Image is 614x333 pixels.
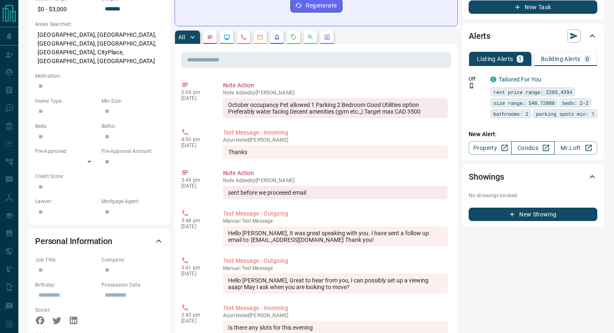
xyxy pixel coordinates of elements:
[181,177,211,183] p: 3:49 pm
[181,142,211,148] p: [DATE]
[223,34,230,41] svg: Lead Browsing Activity
[35,234,112,248] h2: Personal Information
[257,34,264,41] svg: Emails
[536,109,594,118] span: parking spots min: 1
[35,122,97,130] p: Beds:
[35,3,97,16] p: $0 - $3,000
[469,29,490,43] h2: Alerts
[223,304,448,313] p: Text Message - Incoming
[469,26,597,46] div: Alerts
[223,265,448,271] p: Text Message
[181,224,211,229] p: [DATE]
[223,218,241,224] span: manual
[35,198,97,205] p: Lawyer:
[562,99,589,107] span: beds: 2-2
[223,186,448,199] div: sent before we proceeed email
[181,183,211,189] p: [DATE]
[35,281,97,289] p: Birthday:
[493,99,555,107] span: size range: 540,72088
[223,257,448,265] p: Text Message - Outgoing
[223,209,448,218] p: Text Message - Outgoing
[469,208,597,221] button: New Showing
[101,256,164,264] p: Company:
[493,109,528,118] span: bathrooms: 2
[240,34,247,41] svg: Calls
[35,20,164,28] p: Areas Searched:
[181,271,211,277] p: [DATE]
[541,56,581,62] p: Building Alerts
[223,128,448,137] p: Text Message - Incoming
[35,28,164,68] p: [GEOGRAPHIC_DATA], [GEOGRAPHIC_DATA], [GEOGRAPHIC_DATA], [GEOGRAPHIC_DATA], [GEOGRAPHIC_DATA], Ci...
[223,226,448,247] div: Hello [PERSON_NAME], It was great speaking with you. I have sent a follow up email to: [EMAIL_ADD...
[181,318,211,324] p: [DATE]
[518,56,522,62] p: 1
[223,218,448,224] p: Text Message
[586,56,589,62] p: 0
[181,312,211,318] p: 3:40 pm
[223,145,448,159] div: Thanks
[101,281,164,289] p: Possession Date:
[223,313,448,318] p: Arjun texted [PERSON_NAME]
[178,34,185,40] p: All
[101,198,164,205] p: Mortgage Agent:
[223,81,448,90] p: Note Action
[493,88,572,96] span: rent price range: 2385,4394
[477,56,513,62] p: Listing Alerts
[469,167,597,187] div: Showings
[181,137,211,142] p: 4:00 pm
[35,306,97,314] p: Social:
[290,34,297,41] svg: Requests
[181,95,211,101] p: [DATE]
[499,76,541,83] a: Tailored For You
[223,178,448,183] p: Note Added by [PERSON_NAME]
[223,137,448,143] p: Arjun texted [PERSON_NAME]
[181,265,211,271] p: 3:41 pm
[181,89,211,95] p: 5:04 pm
[35,231,164,251] div: Personal Information
[274,34,280,41] svg: Listing Alerts
[469,130,597,139] p: New Alert:
[207,34,213,41] svg: Notes
[469,83,474,89] svg: Push Notification Only
[223,90,448,96] p: Note Added by [PERSON_NAME]
[223,169,448,178] p: Note Action
[35,72,164,80] p: Motivation:
[324,34,330,41] svg: Agent Actions
[101,147,164,155] p: Pre-Approval Amount:
[307,34,314,41] svg: Opportunities
[469,75,485,83] p: Off
[511,141,554,155] a: Condos
[469,170,504,183] h2: Showings
[35,97,97,105] p: Home Type:
[223,265,241,271] span: manual
[223,274,448,294] div: Hello [PERSON_NAME], Great to hear from you, I can possibly set up a viewing asap! May I ask when...
[490,76,496,82] div: condos.ca
[469,141,512,155] a: Property
[181,218,211,224] p: 3:48 pm
[101,97,164,105] p: Min Size:
[35,256,97,264] p: Job Title:
[469,192,597,199] p: No showings booked
[223,98,448,118] div: October occupancy Pet allowed 1 Parking 2 Bedroom Good Utilities option Preferably water facing D...
[35,173,164,180] p: Credit Score:
[35,147,97,155] p: Pre-Approved:
[554,141,597,155] a: Mr.Loft
[101,122,164,130] p: Baths:
[469,0,597,14] button: New Task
